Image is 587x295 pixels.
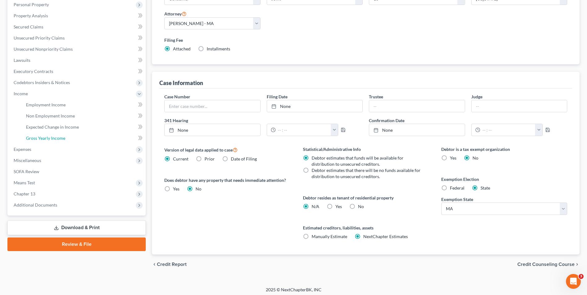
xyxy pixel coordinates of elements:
[173,156,188,161] span: Current
[369,100,464,112] input: --
[303,146,429,152] label: Statistical/Administrative Info
[26,124,79,130] span: Expected Change in Income
[358,204,364,209] span: No
[164,10,187,17] label: Attorney
[441,146,567,152] label: Debtor is a tax exempt organization
[7,220,146,235] a: Download & Print
[9,32,146,44] a: Unsecured Priority Claims
[7,237,146,251] a: Review & File
[173,46,191,51] span: Attached
[267,100,362,112] a: None
[152,262,157,267] i: chevron_left
[450,185,464,190] span: Federal
[441,196,473,203] label: Exemption State
[473,155,478,160] span: No
[450,155,456,160] span: Yes
[14,80,70,85] span: Codebtors Insiders & Notices
[21,110,146,122] a: Non Employment Income
[335,204,342,209] span: Yes
[152,262,187,267] button: chevron_left Credit Report
[14,191,35,196] span: Chapter 13
[164,146,290,153] label: Version of legal data applied to case
[164,37,567,43] label: Filing Fee
[205,156,215,161] span: Prior
[579,274,584,279] span: 3
[9,44,146,55] a: Unsecured Nonpriority Claims
[276,124,331,136] input: -- : --
[9,55,146,66] a: Lawsuits
[165,124,260,136] a: None
[14,69,53,74] span: Executory Contracts
[9,166,146,177] a: SOFA Review
[196,186,201,191] span: No
[21,122,146,133] a: Expected Change in Income
[207,46,230,51] span: Installments
[14,46,73,52] span: Unsecured Nonpriority Claims
[14,35,65,41] span: Unsecured Priority Claims
[369,124,464,136] a: None
[517,262,575,267] span: Credit Counseling Course
[26,135,65,141] span: Gross Yearly Income
[165,100,260,112] input: Enter case number...
[312,155,404,167] span: Debtor estimates that funds will be available for distribution to unsecured creditors.
[472,100,567,112] input: --
[164,93,190,100] label: Case Number
[471,93,482,100] label: Judge
[164,177,290,183] label: Does debtor have any property that needs immediate attention?
[366,117,570,124] label: Confirmation Date
[9,21,146,32] a: Secured Claims
[231,156,257,161] span: Date of Filing
[517,262,580,267] button: Credit Counseling Course chevron_right
[157,262,187,267] span: Credit Report
[173,186,179,191] span: Yes
[14,2,49,7] span: Personal Property
[14,58,30,63] span: Lawsuits
[14,24,43,29] span: Secured Claims
[161,117,366,124] label: 341 Hearing
[312,234,347,239] span: Manually Estimate
[26,102,66,107] span: Employment Income
[481,185,490,190] span: State
[21,133,146,144] a: Gross Yearly Income
[14,180,35,185] span: Means Test
[303,195,429,201] label: Debtor resides as tenant of residential property
[267,93,287,100] label: Filing Date
[9,10,146,21] a: Property Analysis
[159,79,203,87] div: Case Information
[21,99,146,110] a: Employment Income
[363,234,408,239] span: NextChapter Estimates
[9,66,146,77] a: Executory Contracts
[369,93,383,100] label: Trustee
[14,13,48,18] span: Property Analysis
[303,224,429,231] label: Estimated creditors, liabilities, assets
[14,169,39,174] span: SOFA Review
[14,147,31,152] span: Expenses
[575,262,580,267] i: chevron_right
[480,124,536,136] input: -- : --
[312,204,319,209] span: N/A
[441,176,567,182] label: Exemption Election
[14,202,57,207] span: Additional Documents
[566,274,581,289] iframe: Intercom live chat
[14,91,28,96] span: Income
[14,158,41,163] span: Miscellaneous
[312,168,421,179] span: Debtor estimates that there will be no funds available for distribution to unsecured creditors.
[26,113,75,118] span: Non Employment Income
